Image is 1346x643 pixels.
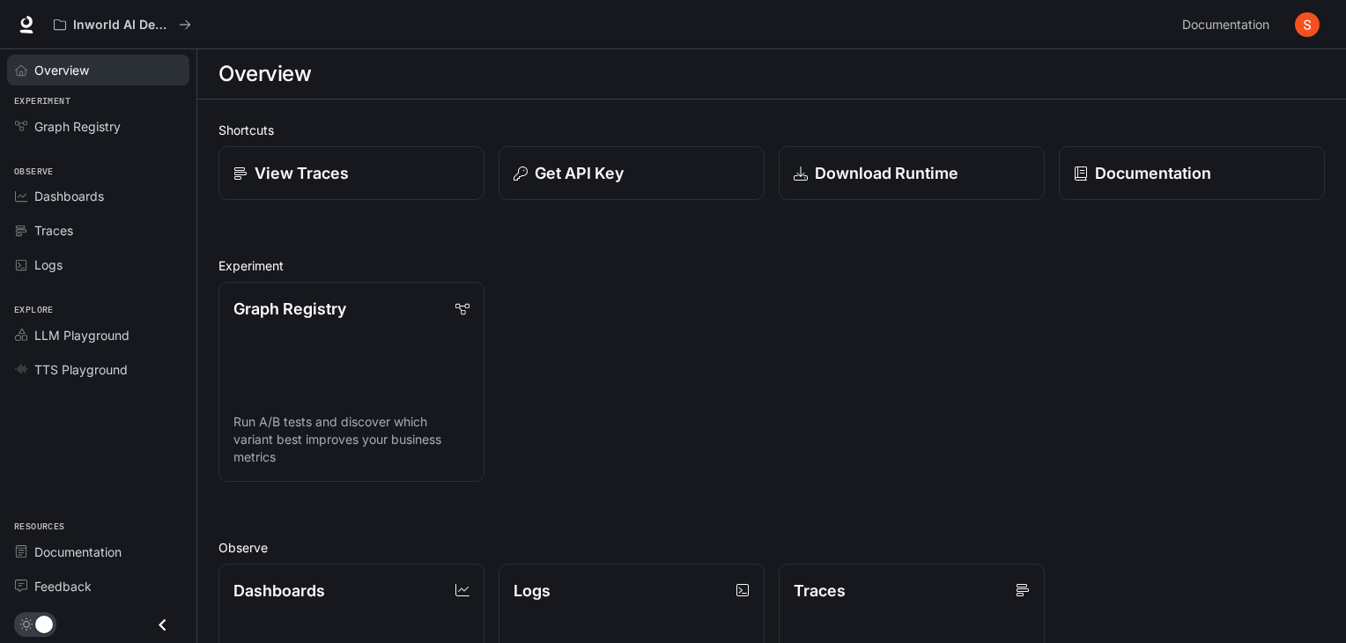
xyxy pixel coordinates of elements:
[34,255,63,274] span: Logs
[218,282,484,482] a: Graph RegistryRun A/B tests and discover which variant best improves your business metrics
[34,326,129,344] span: LLM Playground
[73,18,172,33] p: Inworld AI Demos
[1290,7,1325,42] button: User avatar
[7,536,189,567] a: Documentation
[34,360,128,379] span: TTS Playground
[218,146,484,200] a: View Traces
[779,146,1045,200] a: Download Runtime
[7,571,189,602] a: Feedback
[1175,7,1283,42] a: Documentation
[7,181,189,211] a: Dashboards
[7,354,189,385] a: TTS Playground
[7,320,189,351] a: LLM Playground
[535,161,624,185] p: Get API Key
[218,538,1325,557] h2: Observe
[7,111,189,142] a: Graph Registry
[233,413,470,466] p: Run A/B tests and discover which variant best improves your business metrics
[35,614,53,633] span: Dark mode toggle
[233,297,346,321] p: Graph Registry
[7,249,189,280] a: Logs
[34,61,89,79] span: Overview
[46,7,199,42] button: All workspaces
[218,56,311,92] h1: Overview
[794,579,846,602] p: Traces
[218,256,1325,275] h2: Experiment
[1059,146,1325,200] a: Documentation
[7,215,189,246] a: Traces
[255,161,349,185] p: View Traces
[1095,161,1211,185] p: Documentation
[34,543,122,561] span: Documentation
[815,161,958,185] p: Download Runtime
[514,579,551,602] p: Logs
[1295,12,1320,37] img: User avatar
[233,579,325,602] p: Dashboards
[143,607,182,643] button: Close drawer
[218,121,1325,139] h2: Shortcuts
[34,117,121,136] span: Graph Registry
[34,577,92,595] span: Feedback
[1182,14,1269,36] span: Documentation
[7,55,189,85] a: Overview
[34,221,73,240] span: Traces
[499,146,765,200] button: Get API Key
[34,187,104,205] span: Dashboards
